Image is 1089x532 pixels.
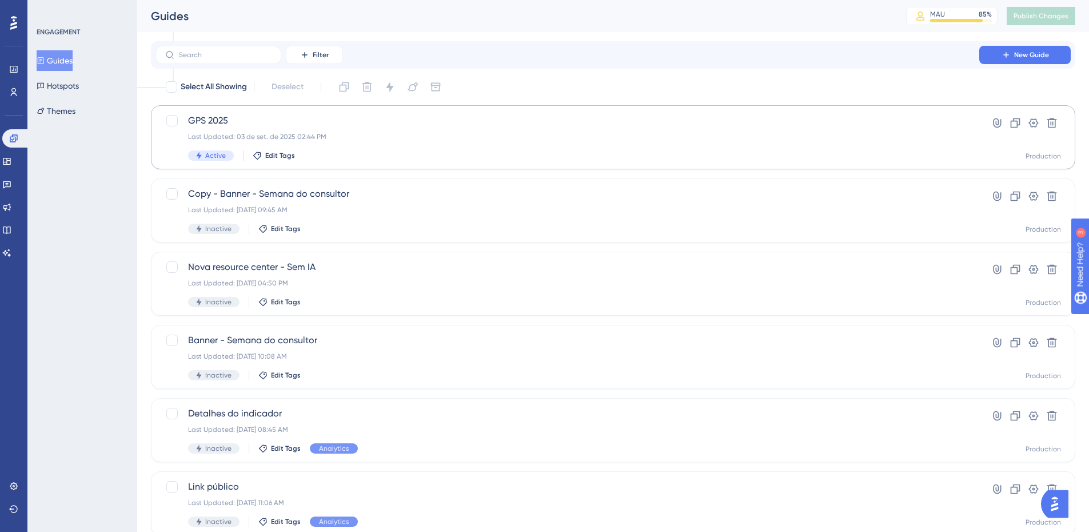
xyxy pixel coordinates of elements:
[271,517,301,526] span: Edit Tags
[205,297,232,307] span: Inactive
[205,371,232,380] span: Inactive
[205,517,232,526] span: Inactive
[188,352,947,361] div: Last Updated: [DATE] 10:08 AM
[271,371,301,380] span: Edit Tags
[188,498,947,507] div: Last Updated: [DATE] 11:06 AM
[1026,444,1061,454] div: Production
[1026,152,1061,161] div: Production
[258,224,301,233] button: Edit Tags
[258,517,301,526] button: Edit Tags
[319,517,349,526] span: Analytics
[313,50,329,59] span: Filter
[37,50,73,71] button: Guides
[271,224,301,233] span: Edit Tags
[1026,518,1061,527] div: Production
[205,224,232,233] span: Inactive
[1026,225,1061,234] div: Production
[319,444,349,453] span: Analytics
[205,151,226,160] span: Active
[27,3,71,17] span: Need Help?
[1026,371,1061,380] div: Production
[79,6,83,15] div: 3
[1014,11,1068,21] span: Publish Changes
[37,76,79,96] button: Hotspots
[188,407,947,420] span: Detalhes do indicador
[37,101,75,121] button: Themes
[188,334,947,347] span: Banner - Semana do consultor
[188,425,947,434] div: Last Updated: [DATE] 08:45 AM
[261,77,314,97] button: Deselect
[188,114,947,128] span: GPS 2025
[151,8,877,24] div: Guides
[188,260,947,274] span: Nova resource center - Sem IA
[258,297,301,307] button: Edit Tags
[1014,50,1049,59] span: New Guide
[205,444,232,453] span: Inactive
[253,151,295,160] button: Edit Tags
[1026,298,1061,307] div: Production
[258,444,301,453] button: Edit Tags
[188,132,947,141] div: Last Updated: 03 de set. de 2025 02:44 PM
[272,80,304,94] span: Deselect
[1007,7,1075,25] button: Publish Changes
[979,46,1071,64] button: New Guide
[188,187,947,201] span: Copy - Banner - Semana do consultor
[271,444,301,453] span: Edit Tags
[265,151,295,160] span: Edit Tags
[930,10,945,19] div: MAU
[179,51,272,59] input: Search
[286,46,343,64] button: Filter
[188,205,947,215] div: Last Updated: [DATE] 09:45 AM
[979,10,992,19] div: 85 %
[1041,487,1075,521] iframe: UserGuiding AI Assistant Launcher
[188,279,947,288] div: Last Updated: [DATE] 04:50 PM
[271,297,301,307] span: Edit Tags
[181,80,247,94] span: Select All Showing
[188,480,947,494] span: Link público
[258,371,301,380] button: Edit Tags
[37,27,80,37] div: ENGAGEMENT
